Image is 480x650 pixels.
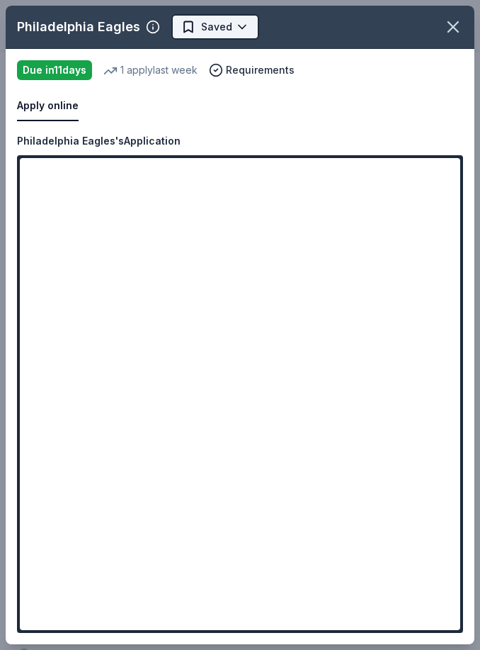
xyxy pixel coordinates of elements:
div: Due in 11 days [17,60,92,80]
span: Requirements [226,62,295,79]
button: Apply online [17,91,79,121]
button: Saved [171,14,259,40]
button: Requirements [209,62,295,79]
span: Saved [201,18,232,35]
div: Philadelphia Eagles [17,16,140,38]
div: Philadelphia Eagles's Application [17,133,181,150]
div: 1 apply last week [103,62,198,79]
